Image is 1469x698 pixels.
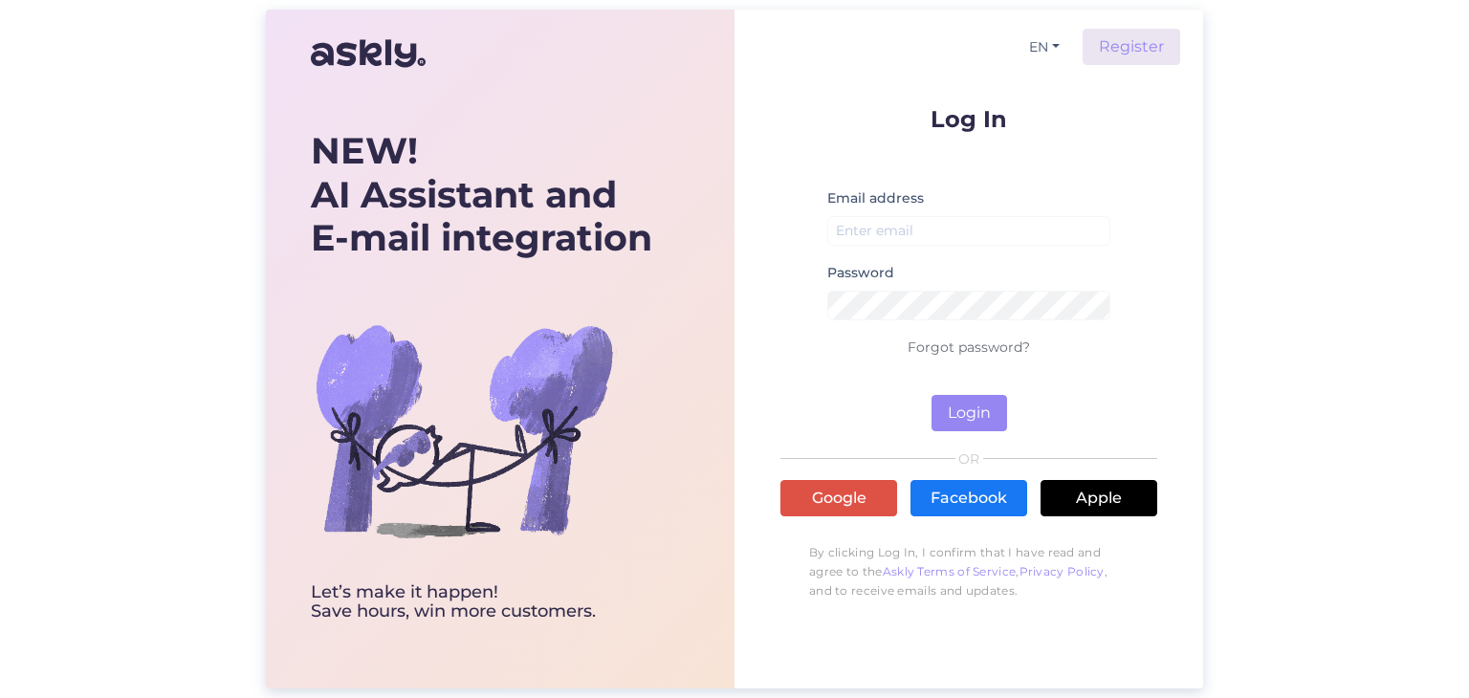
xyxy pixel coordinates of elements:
[827,216,1110,246] input: Enter email
[1083,29,1180,65] a: Register
[311,128,418,173] b: NEW!
[311,277,617,583] img: bg-askly
[311,583,652,622] div: Let’s make it happen! Save hours, win more customers.
[932,395,1007,431] button: Login
[910,480,1027,516] a: Facebook
[908,338,1030,356] a: Forgot password?
[311,129,652,260] div: AI Assistant and E-mail integration
[1021,33,1067,61] button: EN
[780,480,897,516] a: Google
[1020,564,1105,578] a: Privacy Policy
[827,188,924,208] label: Email address
[311,31,426,76] img: Askly
[1041,480,1157,516] a: Apple
[780,107,1157,131] p: Log In
[780,534,1157,610] p: By clicking Log In, I confirm that I have read and agree to the , , and to receive emails and upd...
[955,452,983,466] span: OR
[827,263,894,283] label: Password
[883,564,1017,578] a: Askly Terms of Service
